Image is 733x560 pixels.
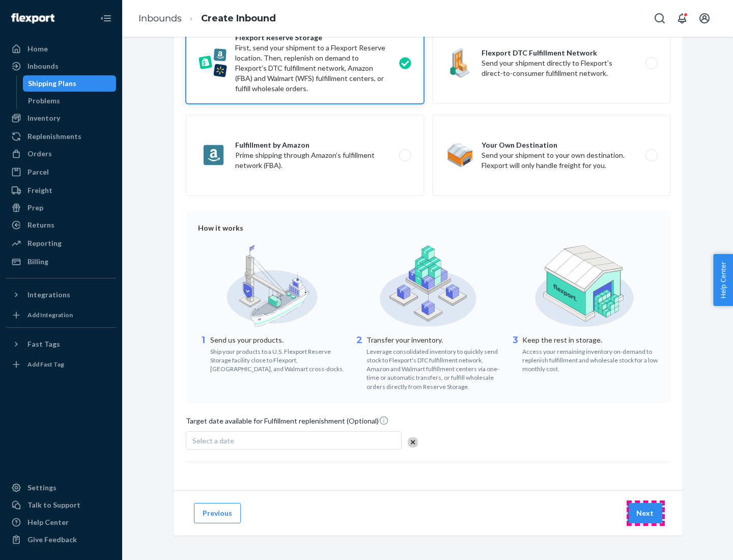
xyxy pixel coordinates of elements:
button: Open account menu [694,8,715,29]
div: 1 [198,334,208,373]
button: Open Search Box [650,8,670,29]
a: Returns [6,217,116,233]
div: Inventory [27,113,60,123]
a: Inbounds [138,13,182,24]
a: Parcel [6,164,116,180]
a: Inbounds [6,58,116,74]
a: Settings [6,480,116,496]
button: Previous [194,503,241,523]
button: Help Center [713,254,733,306]
a: Replenishments [6,128,116,145]
div: Orders [27,149,52,159]
div: Inbounds [27,61,59,71]
p: Transfer your inventory. [366,335,502,345]
div: 2 [354,334,364,391]
a: Problems [23,93,117,109]
div: Add Fast Tag [27,360,64,369]
div: Ship your products to a U.S. Flexport Reserve Storage facility close to Flexport, [GEOGRAPHIC_DAT... [210,345,346,373]
a: Add Fast Tag [6,356,116,373]
a: Home [6,41,116,57]
div: Give Feedback [27,535,77,545]
button: Close Navigation [96,8,116,29]
div: Add Integration [27,311,73,319]
button: Fast Tags [6,336,116,352]
a: Freight [6,182,116,199]
button: Give Feedback [6,531,116,548]
a: Shipping Plans [23,75,117,92]
div: Home [27,44,48,54]
div: How it works [198,223,658,233]
div: Parcel [27,167,49,177]
p: Send us your products. [210,335,346,345]
a: Orders [6,146,116,162]
a: Talk to Support [6,497,116,513]
div: Shipping Plans [28,78,76,89]
a: Create Inbound [201,13,276,24]
div: Returns [27,220,54,230]
div: Help Center [27,517,69,527]
div: 3 [510,334,520,373]
div: Fast Tags [27,339,60,349]
a: Prep [6,200,116,216]
div: Reporting [27,238,62,248]
p: Keep the rest in storage. [522,335,658,345]
div: Settings [27,483,57,493]
img: Flexport logo [11,13,54,23]
div: Prep [27,203,43,213]
ol: breadcrumbs [130,4,284,34]
div: Freight [27,185,52,195]
a: Billing [6,254,116,270]
div: Access your remaining inventory on-demand to replenish fulfillment and wholesale stock for a low ... [522,345,658,373]
div: Replenishments [27,131,81,142]
span: Target date available for Fulfillment replenishment (Optional) [186,415,389,430]
button: Integrations [6,287,116,303]
span: Select a date [192,436,234,445]
div: Billing [27,257,48,267]
button: Open notifications [672,8,692,29]
a: Help Center [6,514,116,530]
a: Reporting [6,235,116,251]
div: Integrations [27,290,70,300]
a: Add Integration [6,307,116,323]
div: Leverage consolidated inventory to quickly send stock to Flexport's DTC fulfillment network, Amaz... [366,345,502,391]
div: Talk to Support [27,500,80,510]
div: Problems [28,96,60,106]
a: Inventory [6,110,116,126]
button: Next [628,503,662,523]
